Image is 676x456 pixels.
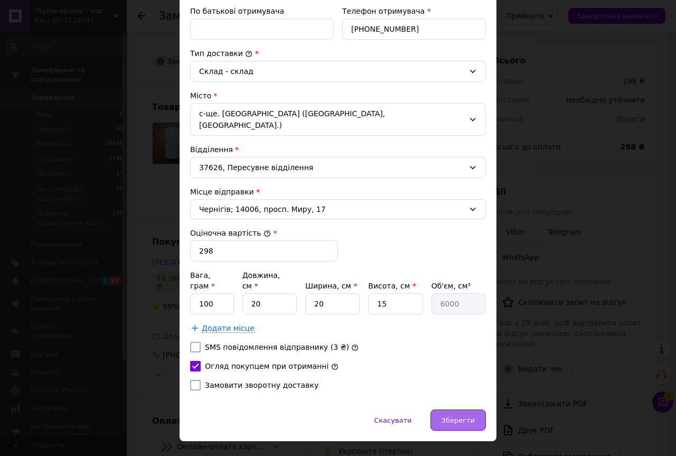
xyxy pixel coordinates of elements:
[190,103,486,136] div: с-ще. [GEOGRAPHIC_DATA] ([GEOGRAPHIC_DATA], [GEOGRAPHIC_DATA].)
[368,282,416,290] label: Висота, см
[205,343,349,351] label: SMS повідомлення відправнику (3 ₴)
[190,229,271,237] label: Оціночна вартість
[190,187,486,197] div: Місце відправки
[374,416,411,424] span: Скасувати
[342,7,425,15] label: Телефон отримувача
[199,66,464,77] div: Склад - склад
[205,362,328,370] label: Огляд покупцем при отриманні
[242,271,280,290] label: Довжина, см
[342,18,486,40] input: +380
[205,381,318,389] label: Замовити зворотну доставку
[305,282,357,290] label: Ширина, см
[190,7,284,15] label: По батькові отримувача
[190,48,486,59] div: Тип доставки
[190,157,486,178] div: 37626, Пересувне відділення
[190,144,486,155] div: Відділення
[190,90,486,101] div: Місто
[202,324,255,333] span: Додати місце
[199,204,464,215] span: Чернігів; 14006, просп. Миру, 17
[442,416,475,424] span: Зберегти
[431,281,486,291] div: Об'єм, см³
[190,271,215,290] label: Вага, грам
